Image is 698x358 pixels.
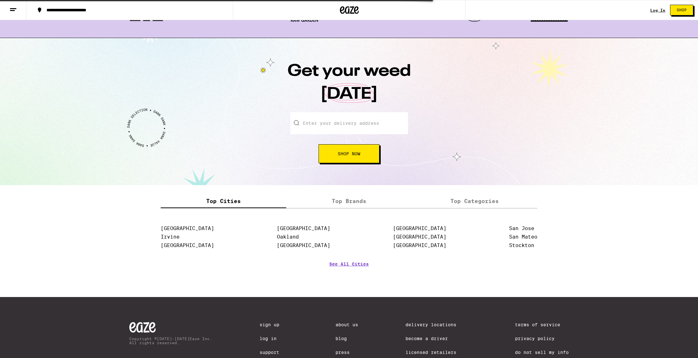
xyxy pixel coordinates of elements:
a: [GEOGRAPHIC_DATA] [161,225,214,231]
a: Do Not Sell My Info [515,350,569,355]
a: Log In [260,336,288,341]
a: Become a Driver [405,336,468,341]
a: Press [336,350,358,355]
a: Terms of Service [515,322,569,327]
a: Delivery Locations [405,322,468,327]
a: [GEOGRAPHIC_DATA] [393,225,446,231]
span: Shop [677,8,687,12]
a: Irvine [161,234,180,240]
a: See All Cities [329,262,369,285]
a: [GEOGRAPHIC_DATA] [161,242,214,248]
span: Shop Now [338,151,360,156]
button: Shop [670,5,693,15]
a: About Us [336,322,358,327]
a: Privacy Policy [515,336,569,341]
a: Oakland [277,234,299,240]
input: Enter your delivery address [290,112,408,134]
button: Shop Now [319,144,379,163]
a: [GEOGRAPHIC_DATA] [393,242,446,248]
div: tabs [161,195,537,208]
a: Stockton [509,242,534,248]
a: [GEOGRAPHIC_DATA] [277,225,330,231]
label: Top Categories [412,195,537,208]
p: Copyright © [DATE]-[DATE] Eaze Inc. All rights reserved. [129,337,212,345]
h1: Get your weed [DATE] [255,60,443,112]
a: [GEOGRAPHIC_DATA] [277,242,330,248]
a: Support [260,350,288,355]
a: San Jose [509,225,534,231]
a: Sign Up [260,322,288,327]
a: [GEOGRAPHIC_DATA] [393,234,446,240]
a: Blog [336,336,358,341]
a: Log In [650,8,665,12]
label: Top Cities [161,195,286,208]
span: Hi. Need any help? [4,4,45,9]
label: Top Brands [286,195,412,208]
a: Shop [665,5,698,15]
a: Licensed Retailers [405,350,468,355]
a: San Mateo [509,234,537,240]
